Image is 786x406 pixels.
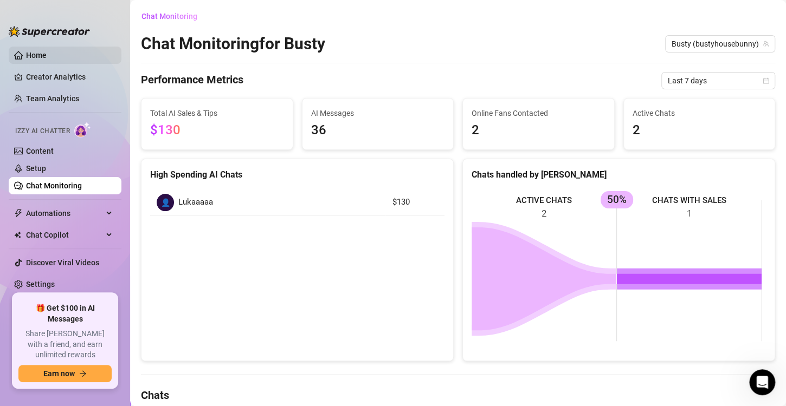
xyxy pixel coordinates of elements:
[157,194,174,211] div: 👤
[633,120,766,141] span: 2
[141,8,206,25] button: Chat Monitoring
[150,168,444,181] div: High Spending AI Chats
[763,77,769,84] span: calendar
[26,68,113,86] a: Creator Analytics
[74,122,91,137] img: AI Chatter
[26,226,103,244] span: Chat Copilot
[26,181,82,190] a: Chat Monitoring
[392,196,438,209] article: $130
[141,12,197,21] span: Chat Monitoring
[311,107,445,119] span: AI Messages
[472,107,605,119] span: Online Fans Contacted
[763,41,769,47] span: team
[14,231,21,239] img: Chat Copilot
[150,107,284,119] span: Total AI Sales & Tips
[26,258,99,267] a: Discover Viral Videos
[141,34,325,54] h2: Chat Monitoring for Busty
[472,168,766,181] div: Chats handled by [PERSON_NAME]
[18,329,112,361] span: Share [PERSON_NAME] with a friend, and earn unlimited rewards
[43,369,75,378] span: Earn now
[633,107,766,119] span: Active Chats
[26,51,47,60] a: Home
[141,388,775,403] h4: Chats
[15,126,70,136] span: Izzy AI Chatter
[749,369,775,395] iframe: Intercom live chat
[14,209,23,218] span: thunderbolt
[178,196,213,209] span: Lukaaaaa
[26,147,54,155] a: Content
[672,36,769,52] span: Busty (bustyhousebunny)
[311,120,445,141] span: 36
[668,73,769,89] span: Last 7 days
[26,280,55,289] a: Settings
[18,365,112,382] button: Earn nowarrow-right
[150,122,181,137] span: $130
[18,303,112,324] span: 🎁 Get $100 in AI Messages
[26,164,46,173] a: Setup
[79,370,87,377] span: arrow-right
[26,205,103,222] span: Automations
[472,120,605,141] span: 2
[9,26,90,37] img: logo-BBDzfeDw.svg
[141,72,243,89] h4: Performance Metrics
[26,94,79,103] a: Team Analytics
